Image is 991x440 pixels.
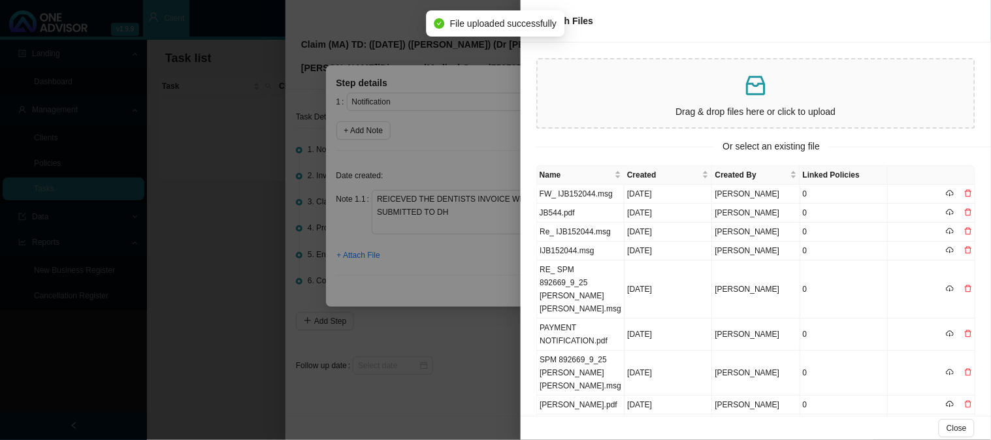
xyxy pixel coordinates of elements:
[715,330,779,339] span: [PERSON_NAME]
[715,368,779,377] span: [PERSON_NAME]
[946,330,954,338] span: cloud-download
[625,185,712,204] td: [DATE]
[450,16,557,31] span: File uploaded successfully
[537,260,625,319] td: RE_ SPM 892669_9_25 [PERSON_NAME] [PERSON_NAME].msg
[946,246,954,254] span: cloud-download
[946,227,954,235] span: cloud-download
[537,185,625,204] td: FW_ IJB152044.msg
[542,16,593,26] span: Attach Files
[537,223,625,242] td: Re_ IJB152044.msg
[627,168,700,181] span: Created
[625,396,712,415] td: [DATE]
[540,168,612,181] span: Name
[543,104,969,119] p: Drag & drop files here or click to upload
[434,18,445,29] span: check-circle
[715,246,779,255] span: [PERSON_NAME]
[964,246,972,254] span: delete
[946,285,954,292] span: cloud-download
[538,59,974,127] span: inboxDrag & drop files here or click to upload
[715,208,779,217] span: [PERSON_NAME]
[964,330,972,338] span: delete
[800,223,888,242] td: 0
[946,189,954,197] span: cloud-download
[800,396,888,415] td: 0
[964,227,972,235] span: delete
[964,189,972,197] span: delete
[715,400,779,409] span: [PERSON_NAME]
[946,368,954,376] span: cloud-download
[800,166,888,185] th: Linked Policies
[625,319,712,351] td: [DATE]
[800,242,888,260] td: 0
[743,72,769,99] span: inbox
[800,319,888,351] td: 0
[947,422,967,435] span: Close
[712,166,800,185] th: Created By
[946,208,954,216] span: cloud-download
[537,396,625,415] td: [PERSON_NAME].pdf
[625,166,712,185] th: Created
[964,368,972,376] span: delete
[537,319,625,351] td: PAYMENT NOTIFICATION.pdf
[625,223,712,242] td: [DATE]
[715,227,779,236] span: [PERSON_NAME]
[537,242,625,260] td: IJB152044.msg
[939,419,975,437] button: Close
[715,189,779,198] span: [PERSON_NAME]
[964,285,972,292] span: delete
[715,285,779,294] span: [PERSON_NAME]
[715,168,787,181] span: Created By
[625,204,712,223] td: [DATE]
[537,166,625,185] th: Name
[800,185,888,204] td: 0
[964,208,972,216] span: delete
[946,400,954,408] span: cloud-download
[714,139,830,154] span: Or select an existing file
[800,204,888,223] td: 0
[537,351,625,396] td: SPM 892669_9_25 [PERSON_NAME] [PERSON_NAME].msg
[537,204,625,223] td: JB544.pdf
[625,351,712,396] td: [DATE]
[800,260,888,319] td: 0
[625,242,712,260] td: [DATE]
[964,400,972,408] span: delete
[625,260,712,319] td: [DATE]
[800,351,888,396] td: 0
